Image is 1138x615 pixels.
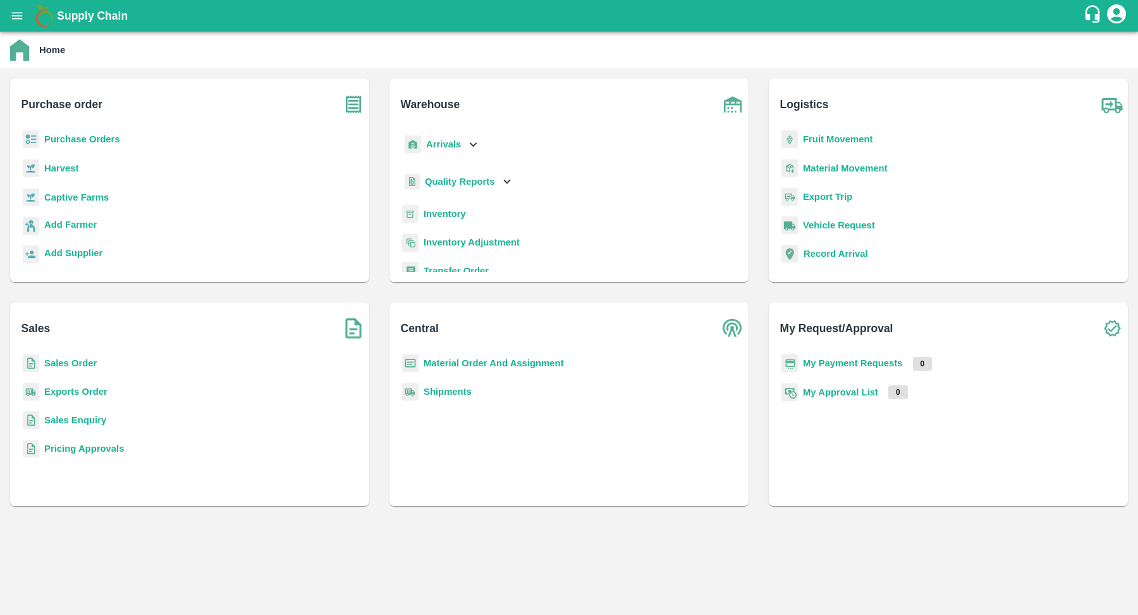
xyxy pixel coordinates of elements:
[780,320,893,337] b: My Request/Approval
[913,357,933,371] p: 0
[402,169,514,195] div: Quality Reports
[3,1,32,30] button: open drawer
[781,188,798,206] img: delivery
[1096,313,1128,344] img: check
[338,313,369,344] img: soSales
[23,217,39,235] img: farmer
[781,245,798,263] img: recordArrival
[401,96,460,113] b: Warehouse
[402,233,419,252] img: inventory
[405,174,420,190] img: qualityReport
[21,320,51,337] b: Sales
[23,188,39,207] img: harvest
[44,248,102,258] b: Add Supplier
[425,177,495,187] b: Quality Reports
[424,209,466,219] a: Inventory
[424,266,489,276] a: Transfer Order
[803,387,878,397] a: My Approval List
[44,444,124,454] a: Pricing Approvals
[23,159,39,178] img: harvest
[23,130,39,149] img: reciept
[804,249,868,259] a: Record Arrival
[426,139,461,149] b: Arrivals
[44,358,97,368] a: Sales Order
[23,245,39,264] img: supplier
[781,130,798,149] img: fruit
[44,218,97,235] a: Add Farmer
[57,7,1083,25] a: Supply Chain
[44,387,107,397] a: Exports Order
[402,130,480,159] div: Arrivals
[402,383,419,401] img: shipments
[405,135,421,154] img: whArrival
[57,9,128,22] b: Supply Chain
[402,205,419,223] img: whInventory
[803,134,873,144] a: Fruit Movement
[23,411,39,430] img: sales
[39,45,65,55] b: Home
[888,385,908,399] p: 0
[1096,89,1128,120] img: truck
[803,163,888,173] a: Material Movement
[402,262,419,280] img: whTransfer
[44,220,97,230] b: Add Farmer
[717,313,749,344] img: central
[21,96,102,113] b: Purchase order
[401,320,439,337] b: Central
[402,354,419,373] img: centralMaterial
[803,358,903,368] a: My Payment Requests
[44,163,78,173] a: Harvest
[32,3,57,28] img: logo
[781,354,798,373] img: payment
[338,89,369,120] img: purchase
[781,216,798,235] img: vehicle
[781,383,798,402] img: approval
[803,220,875,230] a: Vehicle Request
[1083,4,1105,27] div: customer-support
[23,383,39,401] img: shipments
[23,354,39,373] img: sales
[23,440,39,458] img: sales
[424,387,472,397] a: Shipments
[44,415,106,425] a: Sales Enquiry
[780,96,829,113] b: Logistics
[781,159,798,178] img: material
[424,358,564,368] a: Material Order And Assignment
[44,134,120,144] a: Purchase Orders
[717,89,749,120] img: warehouse
[44,192,109,202] a: Captive Farms
[424,237,520,247] a: Inventory Adjustment
[10,39,29,61] img: home
[1105,3,1128,29] div: account of current user
[44,246,102,263] a: Add Supplier
[803,192,852,202] a: Export Trip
